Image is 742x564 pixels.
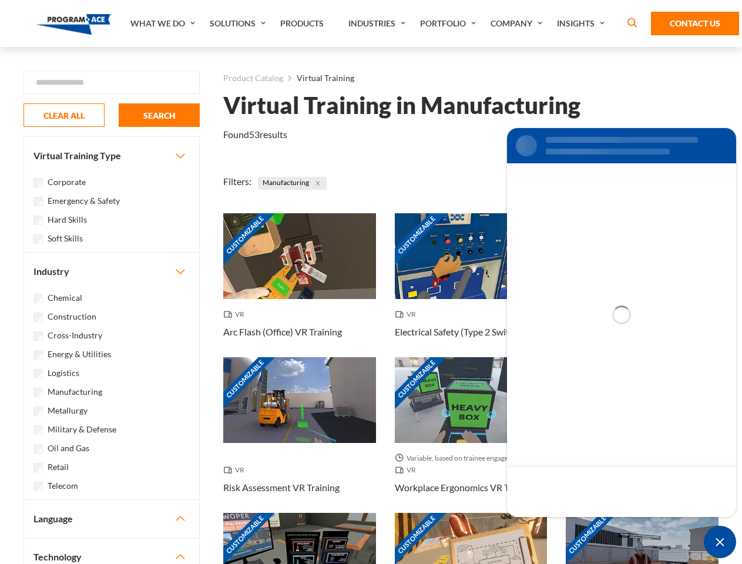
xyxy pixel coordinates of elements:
[48,404,88,417] label: Metallurgy
[504,125,739,520] iframe: SalesIQ Chat Window
[223,308,249,320] span: VR
[33,178,43,187] input: Corporate
[223,70,283,86] a: Product Catalog
[33,234,43,244] input: Soft Skills
[223,176,251,187] span: Filters:
[395,464,421,476] span: VR
[48,348,111,361] label: Energy & Utilities
[48,176,86,189] label: Corporate
[223,357,376,513] a: Customizable Thumbnail - Risk Assessment VR Training VR Risk Assessment VR Training
[258,177,327,190] span: Manufacturing
[48,367,79,380] label: Logistics
[33,350,43,360] input: Energy & Utilities
[283,70,354,86] li: Virtual Training
[24,137,199,174] button: Virtual Training Type
[223,70,719,86] nav: breadcrumb
[223,325,342,339] h3: Arc Flash (Office) VR Training
[395,357,548,513] a: Customizable Thumbnail - Workplace Ergonomics VR Training Variable, based on trainee engagement w...
[48,232,83,245] label: Soft Skills
[48,385,102,398] label: Manufacturing
[395,308,421,320] span: VR
[48,194,120,207] label: Emergency & Safety
[223,127,287,142] p: Found results
[33,463,43,472] input: Retail
[704,526,736,558] span: Minimize live chat window
[48,329,102,342] label: Cross-Industry
[48,423,116,436] label: Military & Defense
[223,481,340,495] h3: Risk Assessment VR Training
[48,310,96,323] label: Construction
[33,369,43,378] input: Logistics
[24,500,199,538] button: Language
[48,461,69,474] label: Retail
[311,177,324,190] button: Close
[223,95,580,116] h1: Virtual Training in Manufacturing
[223,213,376,357] a: Customizable Thumbnail - Arc Flash (Office) VR Training VR Arc Flash (Office) VR Training
[33,216,43,225] input: Hard Skills
[33,313,43,322] input: Construction
[33,294,43,303] input: Chemical
[48,213,87,226] label: Hard Skills
[23,103,105,127] button: CLEAR ALL
[33,444,43,454] input: Oil and Gas
[33,407,43,416] input: Metallurgy
[33,197,43,206] input: Emergency & Safety
[395,452,548,464] span: Variable, based on trainee engagement with exercises.
[48,442,89,455] label: Oil and Gas
[704,526,736,558] div: Chat Widget
[249,129,260,140] em: 53
[395,213,548,357] a: Customizable Thumbnail - Electrical Safety (Type 2 Switchgear) VR Training VR Electrical Safety (...
[33,482,43,491] input: Telecom
[48,479,78,492] label: Telecom
[33,388,43,397] input: Manufacturing
[24,253,199,290] button: Industry
[48,291,82,304] label: Chemical
[223,464,249,476] span: VR
[33,425,43,435] input: Military & Defense
[651,12,739,35] a: Contact Us
[395,325,548,339] h3: Electrical Safety (Type 2 Switchgear) VR Training
[33,331,43,341] input: Cross-Industry
[395,481,537,495] h3: Workplace Ergonomics VR Training
[36,14,111,35] img: Program-Ace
